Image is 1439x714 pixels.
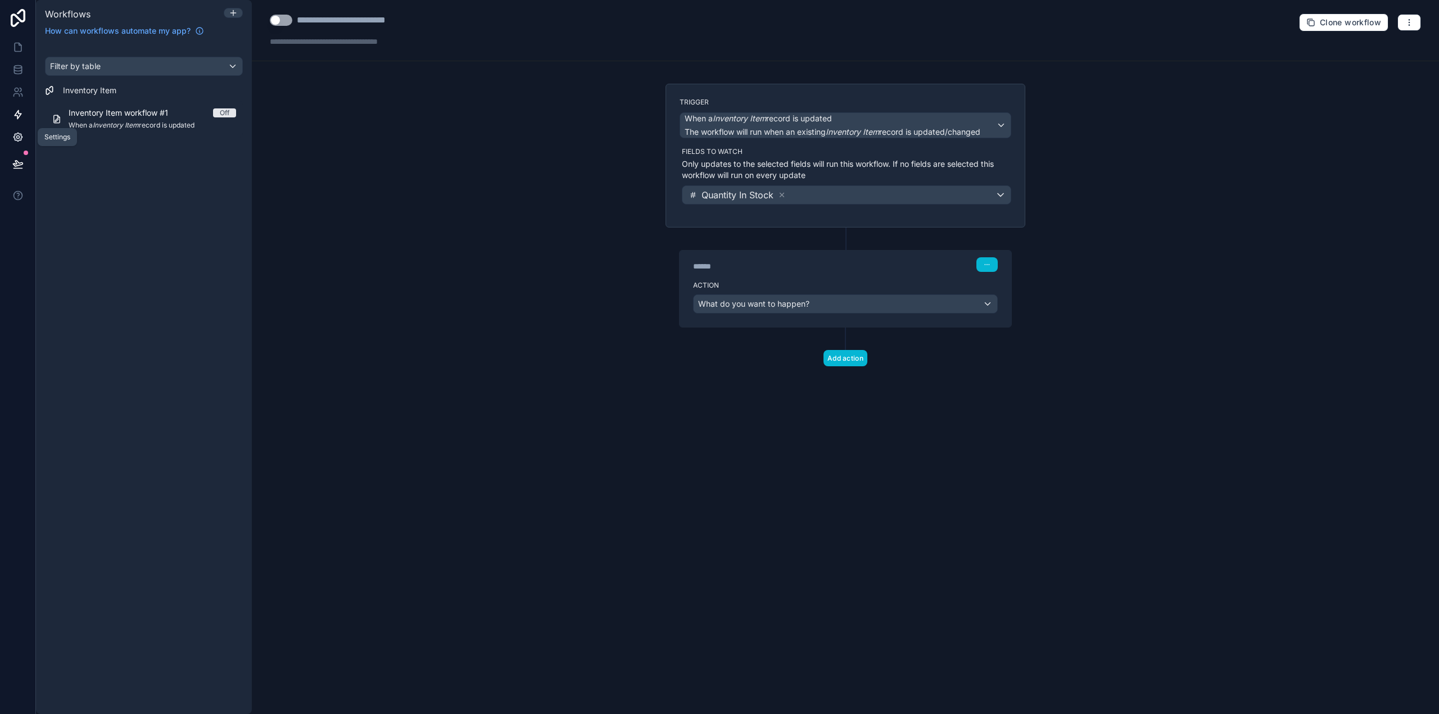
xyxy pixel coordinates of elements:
button: Add action [823,350,867,366]
div: Settings [44,133,70,142]
a: How can workflows automate my app? [40,25,209,37]
label: Fields to watch [682,147,1011,156]
p: Only updates to the selected fields will run this workflow. If no fields are selected this workfl... [682,158,1011,181]
label: Trigger [680,98,1011,107]
button: When aInventory Itemrecord is updatedThe workflow will run when an existingInventory Itemrecord i... [680,112,1011,138]
button: Clone workflow [1299,13,1388,31]
button: What do you want to happen? [693,294,998,313]
span: The workflow will run when an existing record is updated/changed [685,127,980,137]
em: Inventory Item [826,127,879,137]
span: Clone workflow [1320,17,1381,28]
span: Workflows [45,8,90,20]
span: What do you want to happen? [698,299,809,308]
button: Quantity In Stock [682,185,1011,204]
label: Action [693,281,998,290]
span: When a record is updated [685,113,832,124]
span: Quantity In Stock [702,188,773,202]
em: Inventory Item [713,113,766,123]
span: How can workflows automate my app? [45,25,191,37]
